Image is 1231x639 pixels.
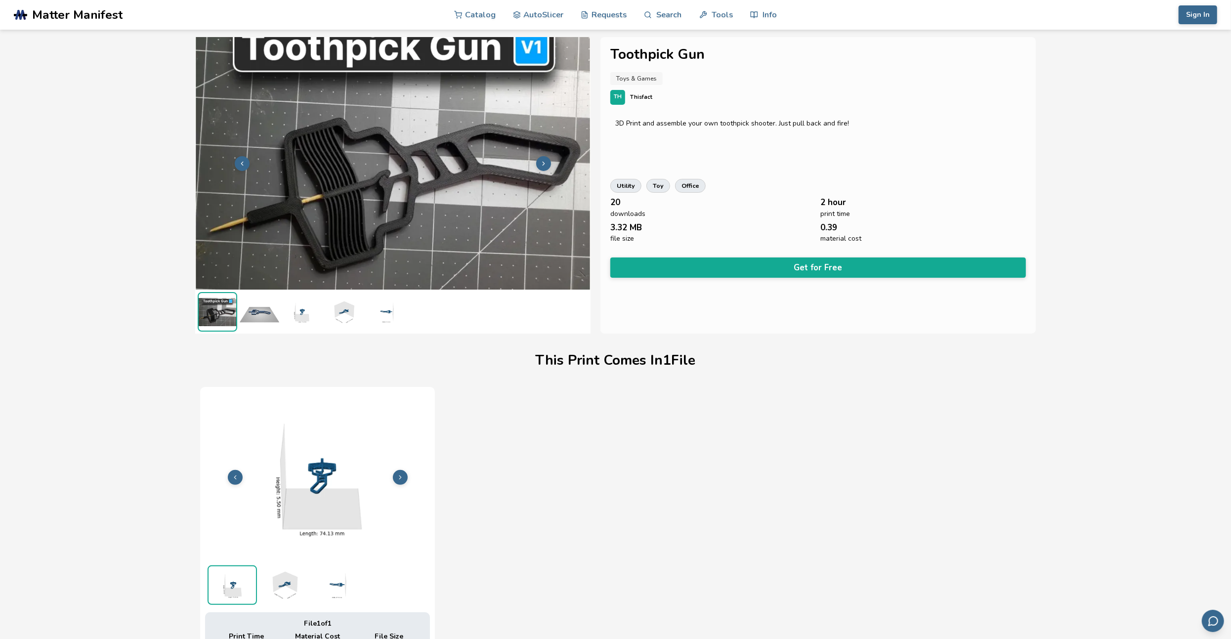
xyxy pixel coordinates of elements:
[646,179,670,193] a: toy
[1179,5,1217,24] button: Sign In
[209,566,256,604] img: 1_3D_Dimensions
[821,235,862,243] span: material cost
[675,179,706,193] a: office
[324,292,363,332] img: 1_3D_Dimensions
[630,92,652,102] p: Thisfact
[32,8,123,22] span: Matter Manifest
[1202,610,1224,632] button: Send feedback via email
[259,565,309,605] img: 1_3D_Dimensions
[311,565,361,605] img: 1_3D_Dimensions
[212,620,423,628] div: File 1 of 1
[610,198,620,207] span: 20
[610,257,1025,278] button: Get for Free
[615,120,1020,128] div: 3D Print and assemble your own toothpick shooter. Just pull back and fire!
[614,94,622,100] span: TH
[610,179,641,193] a: utility
[282,292,321,332] img: 1_3D_Dimensions
[821,223,838,232] span: 0.39
[610,210,645,218] span: downloads
[821,198,847,207] span: 2 hour
[610,47,1025,62] h1: Toothpick Gun
[610,72,663,85] a: Toys & Games
[536,353,696,368] h1: This Print Comes In 1 File
[366,292,405,332] img: 1_3D_Dimensions
[821,210,850,218] span: print time
[610,235,634,243] span: file size
[610,223,642,232] span: 3.32 MB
